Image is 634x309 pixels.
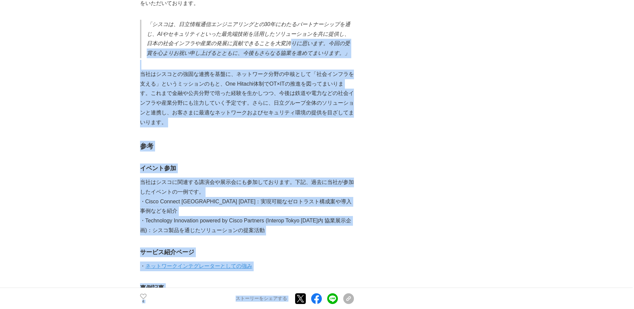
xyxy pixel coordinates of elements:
[145,263,252,269] a: ネットワークインテグレーターとしての強み
[140,197,354,216] p: ・Cisco Connect [GEOGRAPHIC_DATA] [DATE]：実現可能なゼロトラスト構成案や導入事例などを紹介
[140,283,354,293] h3: 事例記事
[140,178,354,197] p: 当社はシスコに関連する講演会や展示会にも参加しております。下記、過去に当社が参加したイベントの一例です。
[140,70,354,127] p: 当社はシスコとの強固な連携を基盤に、ネットワーク分野の中核として「社会インフラを支える」というミッションのもと、One Hitachi体制でOT×ITの推進を図ってまいります。これまで金融や公共...
[140,164,354,173] h3: イベント参加
[140,216,354,235] p: ・Technology Innovation powered by Cisco Partners (Interop Tokyo [DATE]内 協業展示企画)：シスコ製品を通じたソリューションの...
[140,247,354,257] h3: サービス紹介ページ
[140,141,354,151] h2: 参考
[147,21,351,56] em: 「シスコは、日立情報通信エンジニアリングとの30年にわたるパートナーシップを通じ、AIやセキュリティといった最先端技術を活用したソリューションを共に提供し、日本の社会インフラや産業の発展に貢献で...
[140,300,147,303] p: 4
[140,262,354,271] p: ・
[236,296,287,302] p: ストーリーをシェアする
